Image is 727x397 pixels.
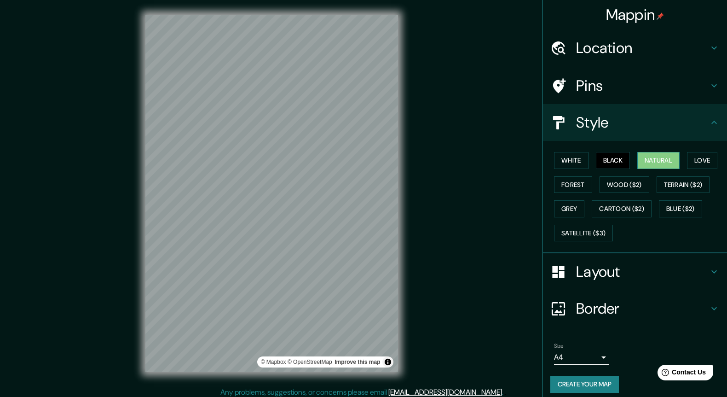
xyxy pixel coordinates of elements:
[637,152,680,169] button: Natural
[543,104,727,141] div: Style
[600,176,649,193] button: Wood ($2)
[543,253,727,290] div: Layout
[554,350,609,365] div: A4
[606,6,664,24] h4: Mappin
[261,359,286,365] a: Mapbox
[288,359,332,365] a: OpenStreetMap
[687,152,717,169] button: Love
[659,200,702,217] button: Blue ($2)
[543,290,727,327] div: Border
[576,113,709,132] h4: Style
[554,200,584,217] button: Grey
[388,387,502,397] a: [EMAIL_ADDRESS][DOMAIN_NAME]
[645,361,717,387] iframe: Help widget launcher
[592,200,652,217] button: Cartoon ($2)
[554,152,589,169] button: White
[554,225,613,242] button: Satellite ($3)
[576,299,709,318] h4: Border
[543,29,727,66] div: Location
[657,176,710,193] button: Terrain ($2)
[335,359,380,365] a: Map feedback
[145,15,398,372] canvas: Map
[382,356,393,368] button: Toggle attribution
[543,67,727,104] div: Pins
[554,176,592,193] button: Forest
[550,376,619,393] button: Create your map
[554,342,564,350] label: Size
[576,263,709,281] h4: Layout
[576,76,709,95] h4: Pins
[576,39,709,57] h4: Location
[657,12,664,20] img: pin-icon.png
[596,152,630,169] button: Black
